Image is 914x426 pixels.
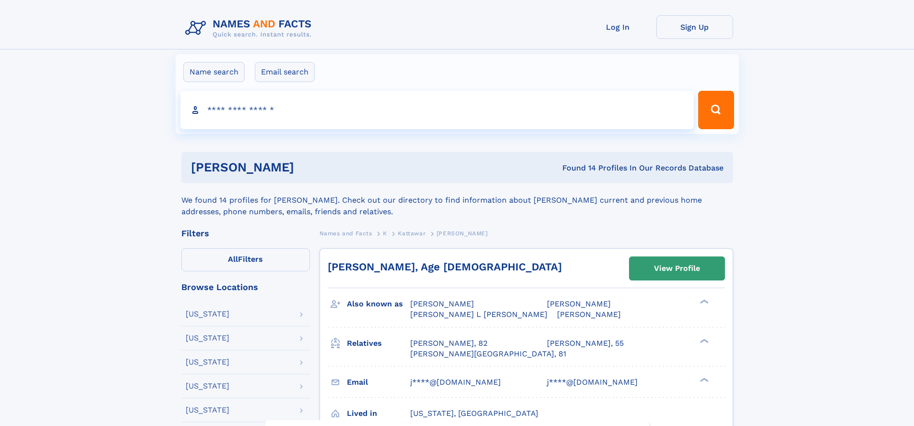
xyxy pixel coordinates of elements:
[383,227,387,239] a: K
[186,358,229,366] div: [US_STATE]
[180,91,694,129] input: search input
[228,255,238,264] span: All
[547,299,611,308] span: [PERSON_NAME]
[255,62,315,82] label: Email search
[398,227,426,239] a: Kattawar
[410,409,538,418] span: [US_STATE], [GEOGRAPHIC_DATA]
[347,374,410,390] h3: Email
[320,227,372,239] a: Names and Facts
[698,299,709,305] div: ❯
[656,15,733,39] a: Sign Up
[410,338,487,349] a: [PERSON_NAME], 82
[698,377,709,383] div: ❯
[186,406,229,414] div: [US_STATE]
[410,349,566,359] a: [PERSON_NAME][GEOGRAPHIC_DATA], 81
[347,296,410,312] h3: Also known as
[186,382,229,390] div: [US_STATE]
[183,62,245,82] label: Name search
[191,161,428,173] h1: [PERSON_NAME]
[547,338,624,349] a: [PERSON_NAME], 55
[410,299,474,308] span: [PERSON_NAME]
[698,91,734,129] button: Search Button
[347,405,410,422] h3: Lived in
[181,183,733,218] div: We found 14 profiles for [PERSON_NAME]. Check out our directory to find information about [PERSON...
[181,15,320,41] img: Logo Names and Facts
[410,310,547,319] span: [PERSON_NAME] L [PERSON_NAME]
[698,338,709,344] div: ❯
[181,283,310,292] div: Browse Locations
[328,261,562,273] a: [PERSON_NAME], Age [DEMOGRAPHIC_DATA]
[428,163,724,173] div: Found 14 Profiles In Our Records Database
[383,230,387,237] span: K
[186,334,229,342] div: [US_STATE]
[629,257,724,280] a: View Profile
[398,230,426,237] span: Kattawar
[186,310,229,318] div: [US_STATE]
[580,15,656,39] a: Log In
[557,310,621,319] span: [PERSON_NAME]
[437,230,488,237] span: [PERSON_NAME]
[181,229,310,238] div: Filters
[181,248,310,271] label: Filters
[347,335,410,352] h3: Relatives
[654,257,700,280] div: View Profile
